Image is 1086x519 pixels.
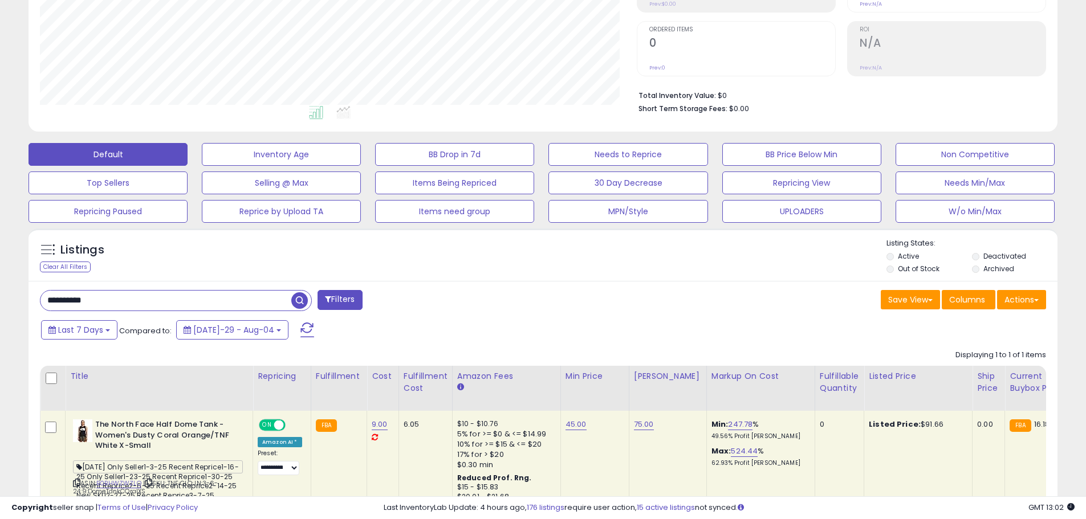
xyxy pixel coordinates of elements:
button: BB Drop in 7d [375,143,534,166]
div: Markup on Cost [711,370,810,382]
div: $15 - $15.83 [457,483,552,492]
th: The percentage added to the cost of goods (COGS) that forms the calculator for Min & Max prices. [706,366,815,411]
div: Amazon AI * [258,437,302,447]
li: $0 [638,88,1038,101]
button: Needs to Reprice [548,143,707,166]
label: Out of Stock [898,264,939,273]
button: Actions [997,290,1046,309]
button: Last 7 Days [41,320,117,340]
div: Clear All Filters [40,261,91,272]
small: Prev: $0.00 [649,1,676,7]
p: Listing States: [886,238,1057,249]
div: $20.01 - $21.68 [457,492,552,502]
h5: Listings [60,242,104,258]
button: Reprice by Upload TA [202,200,361,223]
b: The North Face Half Dome Tank - Women's Dusty Coral Orange/TNF White X-Small [95,419,234,454]
span: Ordered Items [649,27,835,33]
a: 524.44 [731,446,758,457]
img: 31ru9LE6iML._SL40_.jpg [73,419,92,442]
span: $0.00 [729,103,749,114]
div: Listed Price [869,370,967,382]
small: FBA [316,419,337,432]
div: seller snap | | [11,502,198,513]
span: ROI [860,27,1046,33]
div: 6.05 [404,419,444,430]
a: 9.00 [372,419,388,430]
div: Current Buybox Price [1010,370,1068,394]
div: $91.66 [869,419,963,430]
div: Preset: [258,449,302,475]
b: Max: [711,446,731,456]
b: Total Inventory Value: [638,91,716,100]
p: 62.93% Profit [PERSON_NAME] [711,459,806,467]
small: FBA [1010,419,1031,432]
div: Amazon Fees [457,370,556,382]
small: Prev: N/A [860,1,882,7]
div: 10% for >= $15 & <= $20 [457,439,552,449]
span: Last 7 Days [58,324,103,336]
a: 176 listings [527,502,564,513]
a: 45.00 [566,419,587,430]
span: ON [260,420,274,430]
button: Columns [942,290,995,309]
button: BB Price Below Min [722,143,881,166]
a: Privacy Policy [148,502,198,513]
div: Fulfillable Quantity [820,370,859,394]
div: % [711,419,806,440]
b: Reduced Prof. Rng. [457,473,532,483]
div: Cost [372,370,394,382]
button: UPLOADERS [722,200,881,223]
button: Inventory Age [202,143,361,166]
b: Short Term Storage Fees: [638,104,727,113]
b: Listed Price: [869,419,921,430]
button: Save View [881,290,940,309]
button: Non Competitive [896,143,1055,166]
div: Min Price [566,370,624,382]
button: 30 Day Decrease [548,171,707,194]
b: Min: [711,419,729,430]
button: Repricing Paused [29,200,188,223]
span: | SKU: TNF:CLO:JN:3-6-24:9:DomeTankCOralXS [73,479,218,496]
div: [PERSON_NAME] [634,370,702,382]
button: MPN/Style [548,200,707,223]
span: 16.18 [1034,419,1050,430]
small: Prev: N/A [860,64,882,71]
div: 17% for > $20 [457,449,552,460]
div: $0.30 min [457,460,552,470]
label: Archived [983,264,1014,273]
h2: 0 [649,36,835,52]
div: $10 - $10.76 [457,419,552,429]
div: Fulfillment Cost [404,370,448,394]
a: 247.78 [728,419,753,430]
button: Top Sellers [29,171,188,194]
div: Ship Price [977,370,1000,394]
div: Last InventoryLab Update: 4 hours ago, require user action, not synced. [384,502,1075,513]
a: B0BHWZWZLQ [96,479,141,488]
div: Fulfillment [316,370,362,382]
button: Repricing View [722,171,881,194]
span: OFF [284,420,302,430]
p: 49.56% Profit [PERSON_NAME] [711,432,806,440]
div: % [711,446,806,467]
span: [DATE] Only Seller1-3-25 Recent Reprice1-16-25 Only Seller1-23-25 Recent Reprice1-30-25 Recent Re... [73,460,243,473]
button: Filters [318,290,362,310]
label: Active [898,251,919,261]
div: Repricing [258,370,306,382]
strong: Copyright [11,502,53,513]
a: 75.00 [634,419,654,430]
button: Items need group [375,200,534,223]
button: Default [29,143,188,166]
div: 5% for >= $0 & <= $14.99 [457,429,552,439]
h2: N/A [860,36,1046,52]
a: Terms of Use [97,502,146,513]
button: Selling @ Max [202,171,361,194]
button: Needs Min/Max [896,171,1055,194]
button: Items Being Repriced [375,171,534,194]
a: 15 active listings [637,502,695,513]
label: Deactivated [983,251,1026,261]
div: Title [70,370,248,382]
span: Compared to: [119,325,172,336]
div: Displaying 1 to 1 of 1 items [955,350,1046,361]
small: Prev: 0 [649,64,665,71]
button: W/o Min/Max [896,200,1055,223]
